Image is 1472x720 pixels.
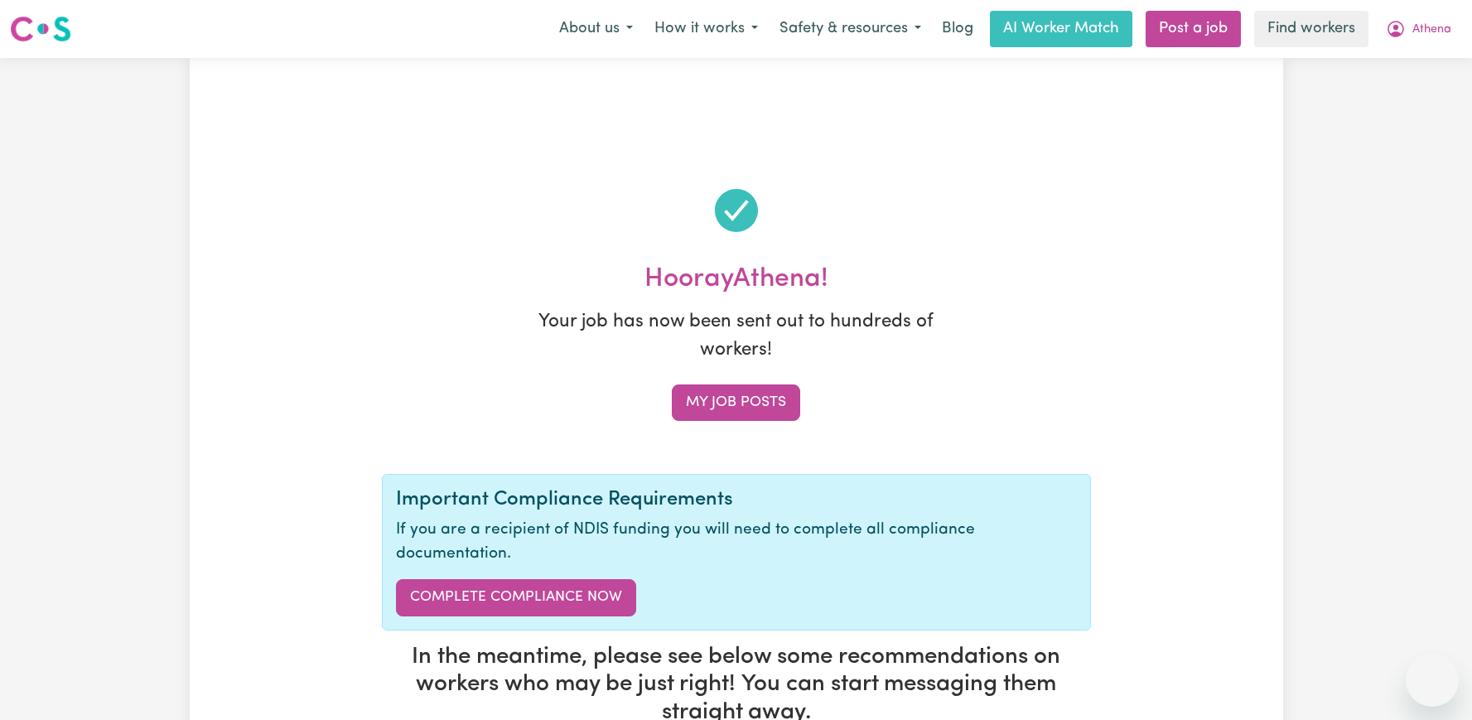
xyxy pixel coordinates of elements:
button: About us [548,12,644,46]
button: How it works [644,12,769,46]
a: AI Worker Match [990,11,1132,47]
a: Find workers [1254,11,1368,47]
h2: Hooray Athena ! [382,263,1091,295]
h4: Important Compliance Requirements [396,488,1077,512]
a: Post a job [1146,11,1241,47]
a: Blog [932,11,983,47]
a: Complete Compliance Now [396,579,636,616]
span: Athena [1412,21,1451,39]
p: Your job has now been sent out to hundreds of workers! [529,308,944,364]
button: Safety & resources [769,12,932,46]
iframe: Button to launch messaging window [1406,654,1459,707]
a: Careseekers logo [10,10,71,48]
button: My Account [1375,12,1462,46]
a: My job posts [672,384,800,421]
img: Careseekers logo [10,14,71,44]
p: If you are a recipient of NDIS funding you will need to complete all compliance documentation. [396,519,1077,567]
